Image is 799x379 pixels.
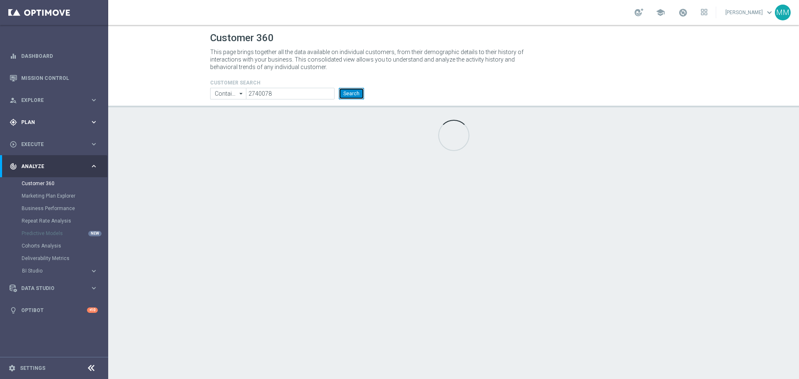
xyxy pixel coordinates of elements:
[21,120,90,125] span: Plan
[21,142,90,147] span: Execute
[10,307,17,314] i: lightbulb
[21,67,98,89] a: Mission Control
[237,88,246,99] i: arrow_drop_down
[765,8,774,17] span: keyboard_arrow_down
[339,88,364,99] button: Search
[10,163,17,170] i: track_changes
[22,268,82,273] span: BI Studio
[9,285,98,292] button: Data Studio keyboard_arrow_right
[10,285,90,292] div: Data Studio
[22,268,98,274] button: BI Studio keyboard_arrow_right
[21,45,98,67] a: Dashboard
[22,177,107,190] div: Customer 360
[10,97,90,104] div: Explore
[10,141,90,148] div: Execute
[22,265,107,277] div: BI Studio
[9,53,98,59] button: equalizer Dashboard
[90,162,98,170] i: keyboard_arrow_right
[9,97,98,104] button: person_search Explore keyboard_arrow_right
[10,163,90,170] div: Analyze
[10,141,17,148] i: play_circle_outline
[775,5,791,20] div: MM
[21,98,90,103] span: Explore
[90,96,98,104] i: keyboard_arrow_right
[21,286,90,291] span: Data Studio
[22,255,87,262] a: Deliverability Metrics
[10,119,90,126] div: Plan
[10,67,98,89] div: Mission Control
[22,193,87,199] a: Marketing Plan Explorer
[9,307,98,314] button: lightbulb Optibot +10
[22,180,87,187] a: Customer 360
[10,97,17,104] i: person_search
[9,141,98,148] button: play_circle_outline Execute keyboard_arrow_right
[90,118,98,126] i: keyboard_arrow_right
[22,252,107,265] div: Deliverability Metrics
[8,364,16,372] i: settings
[9,75,98,82] button: Mission Control
[10,52,17,60] i: equalizer
[656,8,665,17] span: school
[9,163,98,170] button: track_changes Analyze keyboard_arrow_right
[21,164,90,169] span: Analyze
[21,299,87,321] a: Optibot
[22,202,107,215] div: Business Performance
[22,240,107,252] div: Cohorts Analysis
[246,88,335,99] input: Enter CID, Email, name or phone
[10,119,17,126] i: gps_fixed
[210,88,246,99] input: Contains
[9,119,98,126] button: gps_fixed Plan keyboard_arrow_right
[90,140,98,148] i: keyboard_arrow_right
[22,205,87,212] a: Business Performance
[88,231,102,236] div: NEW
[210,48,531,71] p: This page brings together all the data available on individual customers, from their demographic ...
[90,267,98,275] i: keyboard_arrow_right
[22,243,87,249] a: Cohorts Analysis
[20,366,45,371] a: Settings
[22,218,87,224] a: Repeat Rate Analysis
[22,268,90,273] div: BI Studio
[10,299,98,321] div: Optibot
[22,190,107,202] div: Marketing Plan Explorer
[87,307,98,313] div: +10
[210,80,364,86] h4: CUSTOMER SEARCH
[725,6,775,19] a: [PERSON_NAME]keyboard_arrow_down
[210,32,697,44] h1: Customer 360
[22,227,107,240] div: Predictive Models
[90,284,98,292] i: keyboard_arrow_right
[10,45,98,67] div: Dashboard
[22,215,107,227] div: Repeat Rate Analysis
